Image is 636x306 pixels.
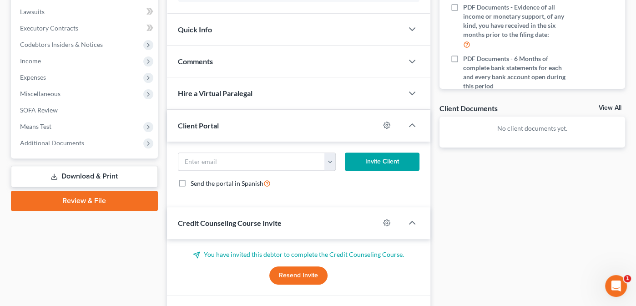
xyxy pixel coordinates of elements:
[178,25,212,34] span: Quick Info
[463,54,571,91] span: PDF Documents - 6 Months of complete bank statements for each and every bank account open during ...
[13,20,158,36] a: Executory Contracts
[269,266,328,285] button: Resend Invite
[20,73,46,81] span: Expenses
[463,3,571,39] span: PDF Documents - Evidence of all income or monetary support, of any kind, you have received in the...
[345,153,419,171] button: Invite Client
[20,8,45,15] span: Lawsuits
[178,219,282,227] span: Credit Counseling Course Invite
[624,275,631,282] span: 1
[11,191,158,211] a: Review & File
[20,24,78,32] span: Executory Contracts
[13,4,158,20] a: Lawsuits
[439,103,498,113] div: Client Documents
[178,121,219,130] span: Client Portal
[599,105,621,111] a: View All
[178,250,419,259] p: You have invited this debtor to complete the Credit Counseling Course.
[447,124,618,133] p: No client documents yet.
[605,275,627,297] iframe: Intercom live chat
[20,106,58,114] span: SOFA Review
[178,89,252,97] span: Hire a Virtual Paralegal
[20,57,41,65] span: Income
[178,57,213,66] span: Comments
[20,139,84,147] span: Additional Documents
[11,166,158,187] a: Download & Print
[13,102,158,118] a: SOFA Review
[191,179,263,187] span: Send the portal in Spanish
[178,153,325,170] input: Enter email
[20,41,103,48] span: Codebtors Insiders & Notices
[20,90,61,97] span: Miscellaneous
[20,122,51,130] span: Means Test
